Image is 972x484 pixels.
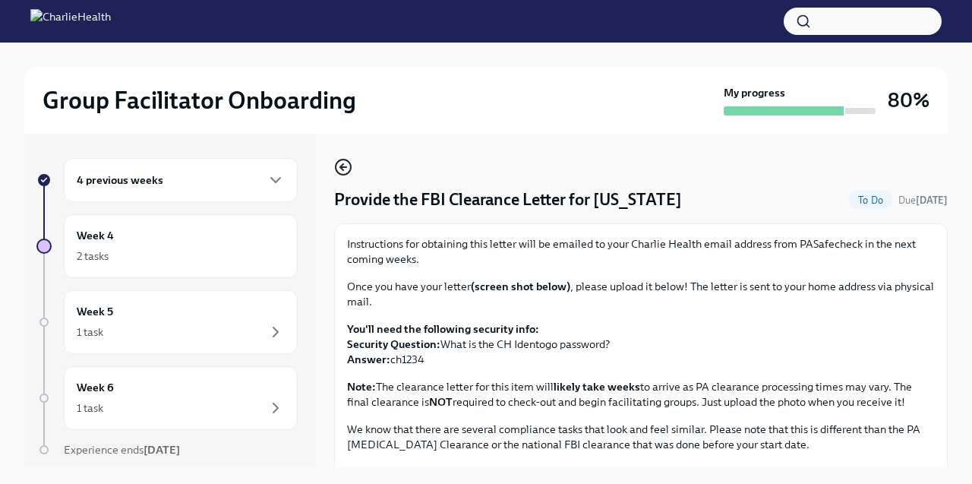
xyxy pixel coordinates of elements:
[77,379,114,396] h6: Week 6
[347,380,376,394] strong: Note:
[898,193,948,207] span: October 14th, 2025 09:00
[347,464,935,482] p: PA FBI Letter Example
[916,195,948,206] strong: [DATE]
[43,85,356,115] h2: Group Facilitator Onboarding
[347,337,440,351] strong: Security Question:
[77,248,109,264] div: 2 tasks
[429,395,453,409] strong: NOT
[77,227,114,244] h6: Week 4
[64,443,180,457] span: Experience ends
[334,188,682,211] h4: Provide the FBI Clearance Letter for [US_STATE]
[347,322,539,336] strong: You'll need the following security info:
[36,290,298,354] a: Week 51 task
[471,280,570,293] strong: (screen shot below)
[888,87,929,114] h3: 80%
[77,400,103,416] div: 1 task
[347,321,935,367] p: What is the CH Identogo password? ch1234
[347,279,935,309] p: Once you have your letter , please upload it below! The letter is sent to your home address via p...
[554,380,640,394] strong: likely take weeks
[77,324,103,340] div: 1 task
[347,236,935,267] p: Instructions for obtaining this letter will be emailed to your Charlie Health email address from ...
[77,172,163,188] h6: 4 previous weeks
[347,379,935,410] p: The clearance letter for this item will to arrive as PA clearance processing times may vary. The ...
[30,9,111,33] img: CharlieHealth
[347,422,935,452] p: We know that there are several compliance tasks that look and feel similar. Please note that this...
[144,443,180,457] strong: [DATE]
[64,158,298,202] div: 4 previous weeks
[347,353,390,366] strong: Answer:
[36,214,298,278] a: Week 42 tasks
[724,85,785,100] strong: My progress
[36,366,298,430] a: Week 61 task
[849,195,892,206] span: To Do
[77,303,113,320] h6: Week 5
[898,195,948,206] span: Due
